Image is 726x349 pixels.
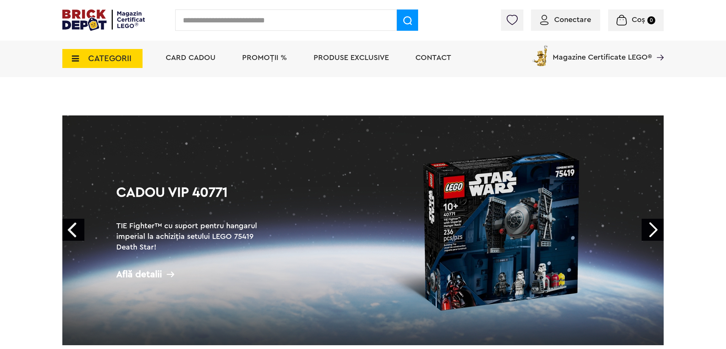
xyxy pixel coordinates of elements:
[415,54,451,62] a: Contact
[642,219,664,241] a: Next
[88,54,132,63] span: CATEGORII
[242,54,287,62] a: PROMOȚII %
[647,16,655,24] small: 0
[116,186,268,213] h1: Cadou VIP 40771
[652,44,664,51] a: Magazine Certificate LEGO®
[540,16,591,24] a: Conectare
[62,115,664,345] a: Cadou VIP 40771TIE Fighter™ cu suport pentru hangarul imperial la achiziția setului LEGO 75419 De...
[116,270,268,279] div: Află detalii
[632,16,645,24] span: Coș
[166,54,216,62] a: Card Cadou
[554,16,591,24] span: Conectare
[62,219,84,241] a: Prev
[553,44,652,61] span: Magazine Certificate LEGO®
[314,54,389,62] a: Produse exclusive
[116,221,268,253] h2: TIE Fighter™ cu suport pentru hangarul imperial la achiziția setului LEGO 75419 Death Star!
